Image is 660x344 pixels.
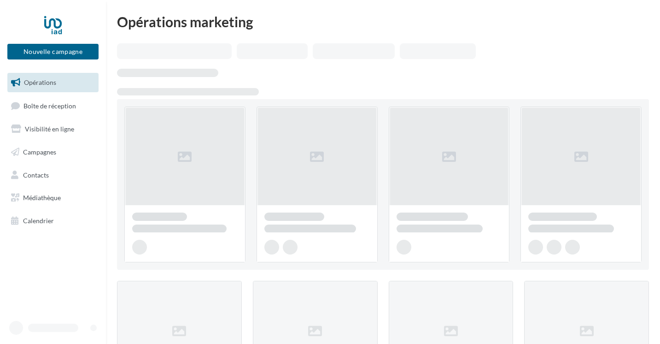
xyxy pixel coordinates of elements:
[6,96,100,116] a: Boîte de réception
[23,217,54,225] span: Calendrier
[6,166,100,185] a: Contacts
[24,78,56,86] span: Opérations
[23,101,76,109] span: Boîte de réception
[25,125,74,133] span: Visibilité en ligne
[117,15,649,29] div: Opérations marketing
[7,44,99,59] button: Nouvelle campagne
[6,119,100,139] a: Visibilité en ligne
[6,211,100,231] a: Calendrier
[6,73,100,92] a: Opérations
[23,171,49,178] span: Contacts
[6,188,100,208] a: Médiathèque
[23,148,56,156] span: Campagnes
[23,194,61,202] span: Médiathèque
[6,142,100,162] a: Campagnes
